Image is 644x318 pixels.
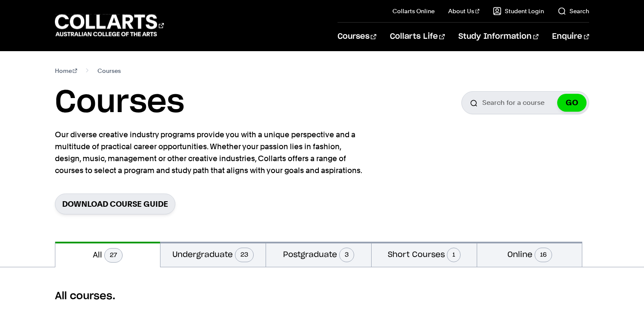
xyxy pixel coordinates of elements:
[104,248,123,263] span: 27
[339,248,354,262] span: 3
[235,248,254,262] span: 23
[493,7,544,15] a: Student Login
[477,242,582,267] button: Online16
[461,91,589,114] input: Search for a course
[372,242,477,267] button: Short Courses1
[392,7,435,15] a: Collarts Online
[448,7,480,15] a: About Us
[55,129,366,176] p: Our diverse creative industry programs provide you with a unique perspective and a multitude of p...
[552,23,589,51] a: Enquire
[55,84,184,122] h1: Courses
[97,65,121,77] span: Courses
[55,289,590,303] h2: All courses.
[458,23,538,51] a: Study Information
[447,248,461,262] span: 1
[55,242,160,267] button: All27
[558,7,589,15] a: Search
[55,13,164,38] div: Go to homepage
[535,248,552,262] span: 16
[338,23,376,51] a: Courses
[55,194,175,214] a: Download Course Guide
[160,242,266,267] button: Undergraduate23
[390,23,445,51] a: Collarts Life
[557,94,587,112] button: GO
[55,65,77,77] a: Home
[266,242,371,267] button: Postgraduate3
